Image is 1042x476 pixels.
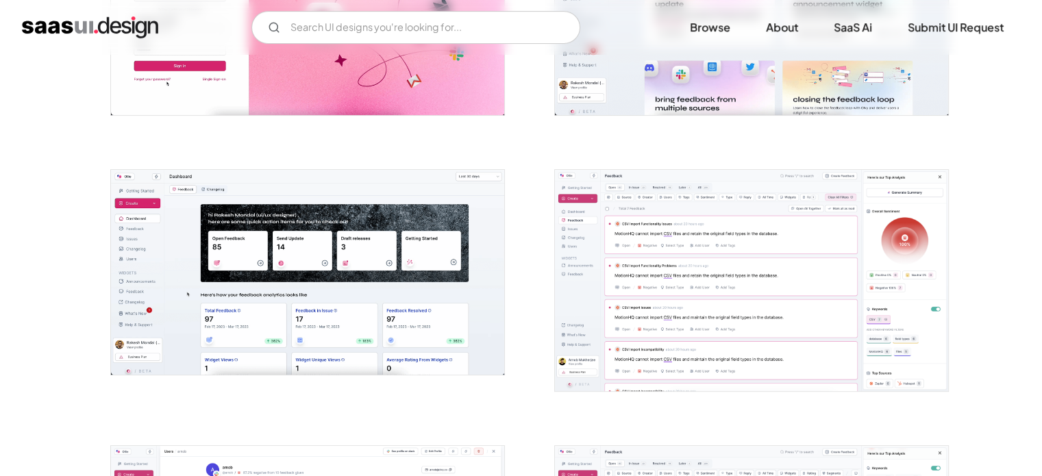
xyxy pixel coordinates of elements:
[555,170,948,391] a: open lightbox
[891,12,1020,42] a: Submit UI Request
[817,12,889,42] a: SaaS Ai
[555,170,948,391] img: 6414902036588b554ef4056c_image%203.png
[673,12,747,42] a: Browse
[111,170,504,375] img: 64151e20822687b8b9774840_Olvy%20Dashboard.png
[251,11,580,44] input: Search UI designs you're looking for...
[251,11,580,44] form: Email Form
[749,12,815,42] a: About
[111,170,504,375] a: open lightbox
[22,16,158,38] a: home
